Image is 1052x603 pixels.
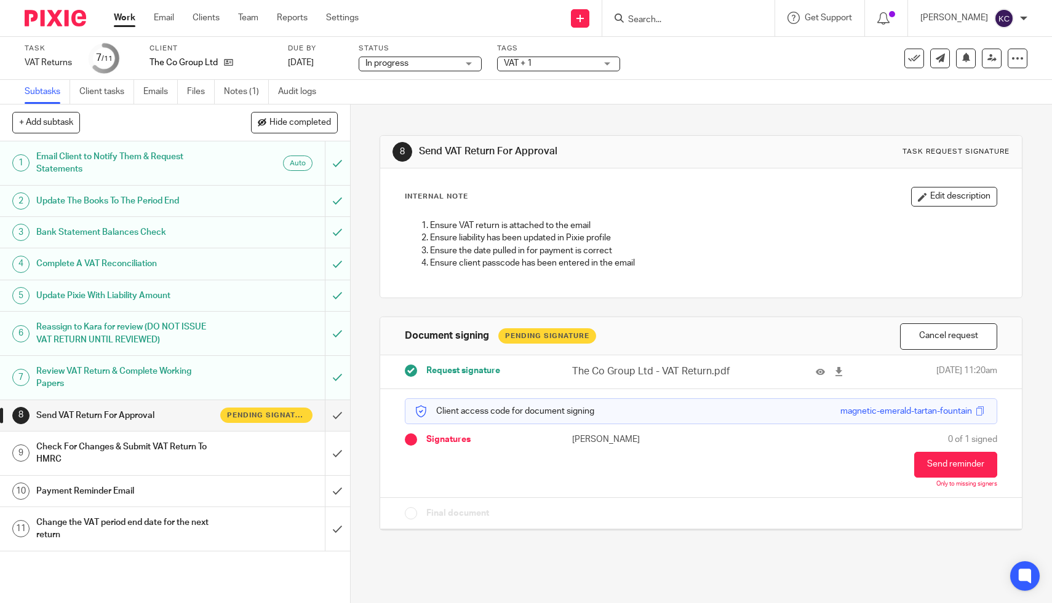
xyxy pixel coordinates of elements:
div: 8 [12,407,30,424]
a: Notes (1) [224,80,269,104]
h1: Payment Reminder Email [36,482,221,500]
a: Client tasks [79,80,134,104]
div: Task request signature [903,147,1010,157]
h1: Reassign to Kara for review (DO NOT ISSUE VAT RETURN UNTIL REVIEWED) [36,318,221,349]
div: Auto [283,156,313,171]
span: Get Support [805,14,852,22]
a: Files [187,80,215,104]
a: Audit logs [278,80,325,104]
h1: Update The Books To The Period End [36,192,221,210]
p: Only to missing signers [936,481,997,488]
div: 9 [12,444,30,462]
p: Client access code for document signing [415,405,594,417]
div: 3 [12,224,30,241]
label: Task [25,44,74,53]
a: Settings [326,12,359,24]
button: Cancel request [900,323,997,350]
span: Hide completed [269,118,331,128]
div: 6 [12,325,30,342]
span: 0 of 1 signed [948,433,997,446]
span: Request signature [426,365,500,377]
div: Pending Signature [498,328,596,344]
label: Client [149,44,273,53]
img: svg%3E [994,9,1014,28]
h1: Email Client to Notify Them & Request Statements [36,148,221,179]
a: Work [114,12,135,24]
div: 5 [12,287,30,304]
div: 11 [12,520,30,537]
h1: Complete A VAT Reconciliation [36,254,221,273]
span: Final document [426,507,489,519]
small: /11 [102,55,113,62]
p: Ensure VAT return is attached to the email [430,219,997,232]
span: Signatures [426,433,471,446]
h1: Document signing [405,329,489,342]
button: Edit description [911,187,997,207]
p: [PERSON_NAME] [920,12,988,24]
h1: Bank Statement Balances Check [36,223,221,242]
button: Hide completed [251,112,338,133]
h1: Send VAT Return For Approval [419,145,728,158]
button: + Add subtask [12,112,80,133]
a: Email [154,12,174,24]
label: Tags [497,44,620,53]
div: 1 [12,154,30,171]
div: magnetic-emerald-tartan-fountain [840,405,972,417]
h1: Review VAT Return & Complete Working Papers [36,362,221,393]
div: 8 [393,142,412,162]
h1: Check For Changes & Submit VAT Return To HMRC [36,438,221,469]
p: Ensure client passcode has been entered in the email [430,257,997,269]
p: The Co Group Ltd [149,57,218,69]
a: Subtasks [25,80,70,104]
span: [DATE] [288,58,314,67]
div: 7 [96,51,113,65]
p: [PERSON_NAME] [572,433,701,446]
span: VAT + 1 [504,59,532,68]
span: [DATE] 11:20am [936,365,997,379]
h1: Send VAT Return For Approval [36,406,221,425]
p: The Co Group Ltd - VAT Return.pdf [572,365,735,379]
span: Pending signature [227,410,306,420]
button: Send reminder [914,452,997,478]
h1: Change the VAT period end date for the next return [36,513,221,545]
div: 7 [12,369,30,386]
a: Team [238,12,258,24]
div: VAT Returns [25,57,74,69]
a: Reports [277,12,308,24]
div: 2 [12,192,30,210]
label: Due by [288,44,343,53]
p: Internal Note [405,192,468,202]
span: In progress [365,59,408,68]
p: Ensure liability has been updated in Pixie profile [430,232,997,244]
h1: Update Pixie With Liability Amount [36,286,221,305]
input: Search [627,15,738,26]
img: Pixie [25,10,86,26]
a: Emails [143,80,178,104]
label: Status [359,44,482,53]
div: 4 [12,256,30,273]
p: Ensure the date pulled in for payment is correct [430,245,997,257]
div: 10 [12,483,30,500]
a: Clients [193,12,220,24]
